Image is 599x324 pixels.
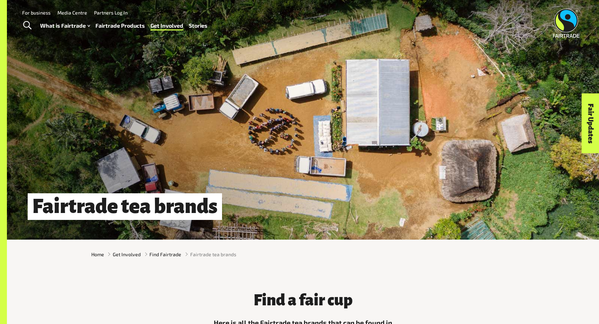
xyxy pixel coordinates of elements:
a: Partners Log In [94,10,128,16]
img: Fairtrade Australia New Zealand logo [553,9,580,38]
a: Get Involved [150,21,183,31]
a: For business [22,10,50,16]
h1: Fairtrade tea brands [28,193,222,220]
a: Home [91,251,104,258]
span: Fairtrade tea brands [190,251,236,258]
a: Toggle Search [19,17,36,34]
a: Stories [189,21,208,31]
a: Fairtrade Products [95,21,145,31]
a: Find Fairtrade [149,251,181,258]
a: Get Involved [113,251,141,258]
a: Media Centre [57,10,87,16]
h3: Find a fair cup [199,291,407,309]
a: What is Fairtrade [40,21,90,31]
